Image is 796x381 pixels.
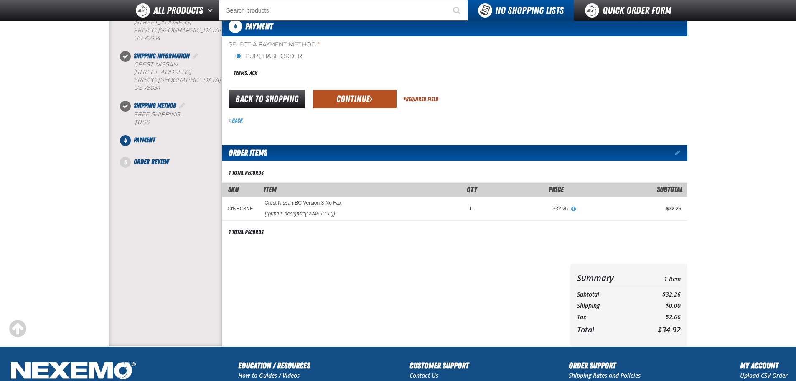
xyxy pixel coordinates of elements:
[134,111,222,127] div: Free Shipping:
[119,1,222,167] nav: Checkout steps. Current step is Payment. Step 4 of 5
[134,119,150,126] strong: $0.00
[134,158,169,166] span: Order Review
[120,157,131,168] span: 5
[264,200,341,206] a: Crest Nissan BC Version 3 No Fax
[238,359,310,372] h2: Education / Resources
[235,53,242,59] input: Purchase Order
[134,77,156,84] span: FRISCO
[222,197,259,220] td: CrNBC3NF
[264,210,335,217] div: {"printui_designs":{"22459":"1"}}
[675,150,687,156] a: Edit items
[577,271,641,285] th: Summary
[158,77,221,84] span: [GEOGRAPHIC_DATA]
[134,52,190,60] span: Shipping Information
[144,84,160,92] bdo: 75034
[467,185,477,194] span: Qty
[469,206,472,212] span: 1
[229,228,264,236] div: 1 total records
[144,35,160,42] bdo: 75034
[134,136,155,144] span: Payment
[125,135,222,157] li: Payment. Step 4 of 5. Not Completed
[641,312,680,323] td: $2.66
[228,185,239,194] a: SKU
[178,102,186,110] a: Edit Shipping Method
[158,27,221,34] span: [GEOGRAPHIC_DATA]
[245,21,273,31] span: Payment
[125,157,222,167] li: Order Review. Step 5 of 5. Not Completed
[580,205,681,212] div: $32.26
[549,185,564,194] span: Price
[120,135,131,146] span: 4
[229,117,243,124] a: Back
[134,69,191,76] span: [STREET_ADDRESS]
[403,95,438,103] div: Required Field
[484,205,568,212] div: $32.26
[8,320,27,338] div: Scroll to the top
[577,289,641,300] th: Subtotal
[134,102,176,110] span: Shipping Method
[264,185,277,194] span: Item
[641,300,680,312] td: $0.00
[409,371,438,379] a: Contact Us
[153,3,203,18] span: All Products
[222,145,267,161] h2: Order Items
[191,52,200,60] a: Edit Shipping Information
[740,371,788,379] a: Upload CSV Order
[569,371,641,379] a: Shipping Rates and Policies
[568,205,579,213] button: View All Prices for Crest Nissan BC Version 3 No Fax
[134,61,178,68] span: Crest Nissan
[229,20,242,33] span: 4
[657,185,682,194] span: Subtotal
[134,84,142,92] span: US
[740,359,788,372] h2: My Account
[313,90,397,108] button: Continue
[238,371,300,379] a: How to Guides / Videos
[125,1,222,51] li: Billing Information. Step 1 of 5. Completed
[134,19,191,26] span: [STREET_ADDRESS]
[577,323,641,336] th: Total
[235,53,302,61] label: Purchase Order
[229,64,455,82] div: Terms: ACH
[641,271,680,285] td: 1 Item
[134,35,142,42] span: US
[641,289,680,300] td: $32.26
[577,300,641,312] th: Shipping
[229,169,264,177] div: 1 total records
[125,101,222,135] li: Shipping Method. Step 3 of 5. Completed
[409,359,469,372] h2: Customer Support
[134,27,156,34] span: FRISCO
[569,359,641,372] h2: Order Support
[229,90,305,108] a: Back to Shopping
[495,5,564,16] span: No Shopping Lists
[229,41,455,49] span: Select a Payment Method
[577,312,641,323] th: Tax
[658,325,681,335] span: $34.92
[125,51,222,101] li: Shipping Information. Step 2 of 5. Completed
